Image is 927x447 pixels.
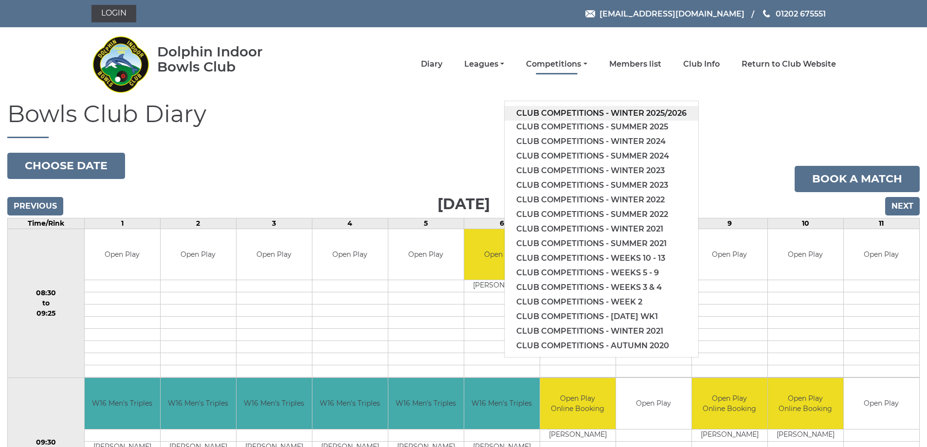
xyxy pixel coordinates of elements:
td: W16 Men's Triples [388,378,464,429]
a: Club competitions - Week 2 [505,295,698,309]
td: 10 [767,218,843,229]
img: Dolphin Indoor Bowls Club [91,30,150,98]
a: Club competitions - Summer 2025 [505,120,698,134]
td: 6 [464,218,540,229]
a: Club competitions - Winter 2025/2026 [505,106,698,121]
a: Diary [421,59,442,70]
a: Club competitions - Weeks 3 & 4 [505,280,698,295]
a: Club competitions - Winter 2021 [505,222,698,236]
a: Club competitions - Winter 2021 [505,324,698,339]
td: 4 [312,218,388,229]
a: Competitions [526,59,587,70]
td: Open Play [464,229,540,280]
td: Open Play [236,229,312,280]
button: Choose date [7,153,125,179]
a: Club competitions - Winter 2022 [505,193,698,207]
td: 11 [843,218,919,229]
a: Return to Club Website [742,59,836,70]
td: Open Play [616,378,691,429]
ul: Competitions [504,101,699,358]
a: Club competitions - Summer 2023 [505,178,698,193]
div: Dolphin Indoor Bowls Club [157,44,294,74]
td: Open Play [388,229,464,280]
td: Open Play [844,378,919,429]
a: Club competitions - [DATE] wk1 [505,309,698,324]
td: Open Play [85,229,160,280]
a: Club competitions - Summer 2024 [505,149,698,163]
td: [PERSON_NAME] [464,280,540,292]
a: Book a match [795,166,920,192]
a: Club competitions - Winter 2023 [505,163,698,178]
td: Open Play [161,229,236,280]
td: Open Play [768,229,843,280]
input: Next [885,197,920,215]
td: W16 Men's Triples [464,378,540,429]
a: Members list [609,59,661,70]
a: Phone us 01202 675551 [762,8,826,20]
td: W16 Men's Triples [85,378,160,429]
td: 1 [84,218,160,229]
input: Previous [7,197,63,215]
td: 08:30 to 09:25 [8,229,85,378]
td: W16 Men's Triples [236,378,312,429]
a: Login [91,5,136,22]
span: 01202 675551 [776,9,826,18]
img: Phone us [763,10,770,18]
td: Open Play [312,229,388,280]
a: Club competitions - Winter 2024 [505,134,698,149]
a: Club competitions - Summer 2022 [505,207,698,222]
h1: Bowls Club Diary [7,101,920,138]
a: Leagues [464,59,504,70]
td: Open Play [692,229,767,280]
td: [PERSON_NAME] [768,429,843,441]
td: 3 [236,218,312,229]
td: 9 [691,218,767,229]
td: 2 [160,218,236,229]
a: Club competitions - Weeks 5 - 9 [505,266,698,280]
span: [EMAIL_ADDRESS][DOMAIN_NAME] [600,9,745,18]
td: 5 [388,218,464,229]
td: Open Play Online Booking [692,378,767,429]
td: [PERSON_NAME] [692,429,767,441]
td: W16 Men's Triples [312,378,388,429]
td: Open Play Online Booking [540,378,616,429]
img: Email [585,10,595,18]
td: Open Play Online Booking [768,378,843,429]
td: Time/Rink [8,218,85,229]
a: Club competitions - Summer 2021 [505,236,698,251]
a: Club competitions - Autumn 2020 [505,339,698,353]
a: Club Info [683,59,720,70]
td: Open Play [844,229,919,280]
a: Email [EMAIL_ADDRESS][DOMAIN_NAME] [585,8,745,20]
a: Club competitions - Weeks 10 - 13 [505,251,698,266]
td: W16 Men's Triples [161,378,236,429]
td: [PERSON_NAME] [540,429,616,441]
